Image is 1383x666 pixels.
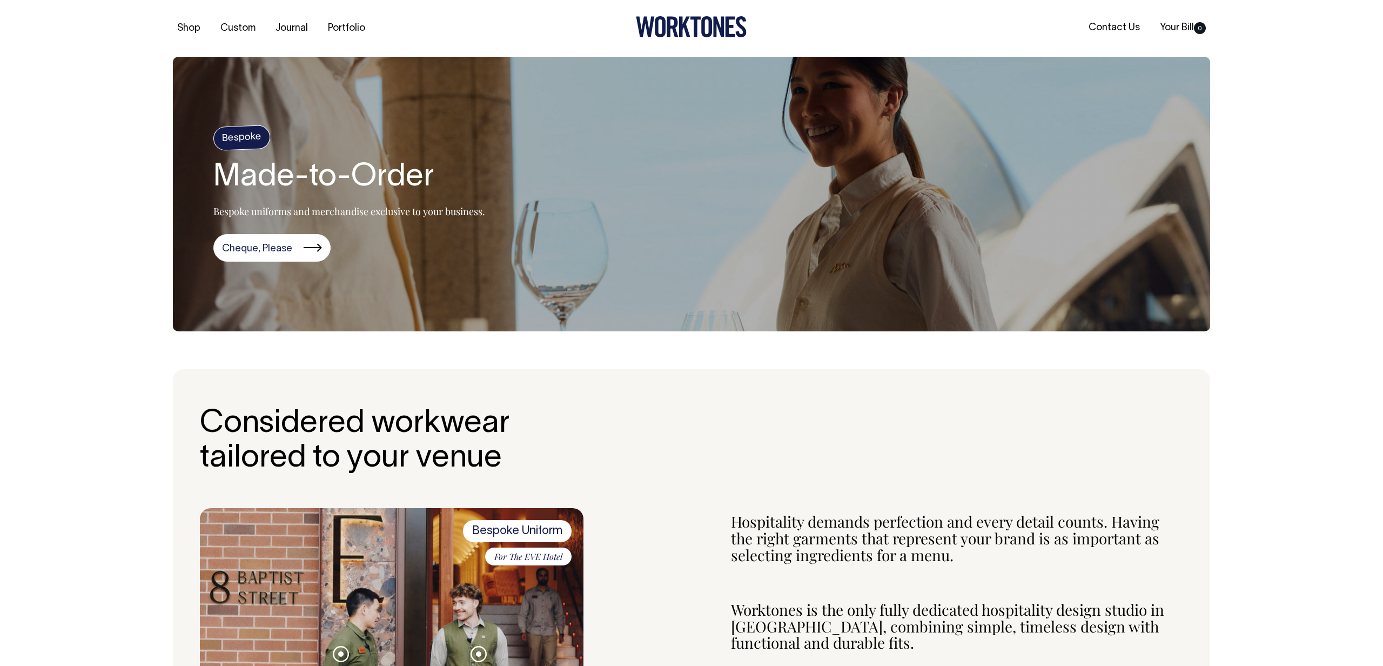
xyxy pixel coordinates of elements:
p: Worktones is the only fully dedicated hospitality design studio in [GEOGRAPHIC_DATA], combining s... [731,602,1183,651]
span: 0 [1194,22,1206,34]
span: Bespoke Uniform [463,520,572,542]
span: For The EVE Hotel [485,548,572,566]
a: Your Bill0 [1156,19,1210,37]
p: Hospitality demands perfection and every detail counts. Having the right garments that represent ... [731,514,1183,563]
a: Cheque, Please [213,234,331,262]
h2: Considered workwear tailored to your venue [200,407,511,476]
p: Bespoke uniforms and merchandise exclusive to your business. [213,205,485,218]
a: Shop [173,19,205,37]
a: Custom [216,19,260,37]
h1: Made-to-Order [213,161,485,195]
a: Journal [271,19,312,37]
a: Contact Us [1084,19,1144,37]
h4: Bespoke [213,125,271,151]
a: Portfolio [324,19,370,37]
